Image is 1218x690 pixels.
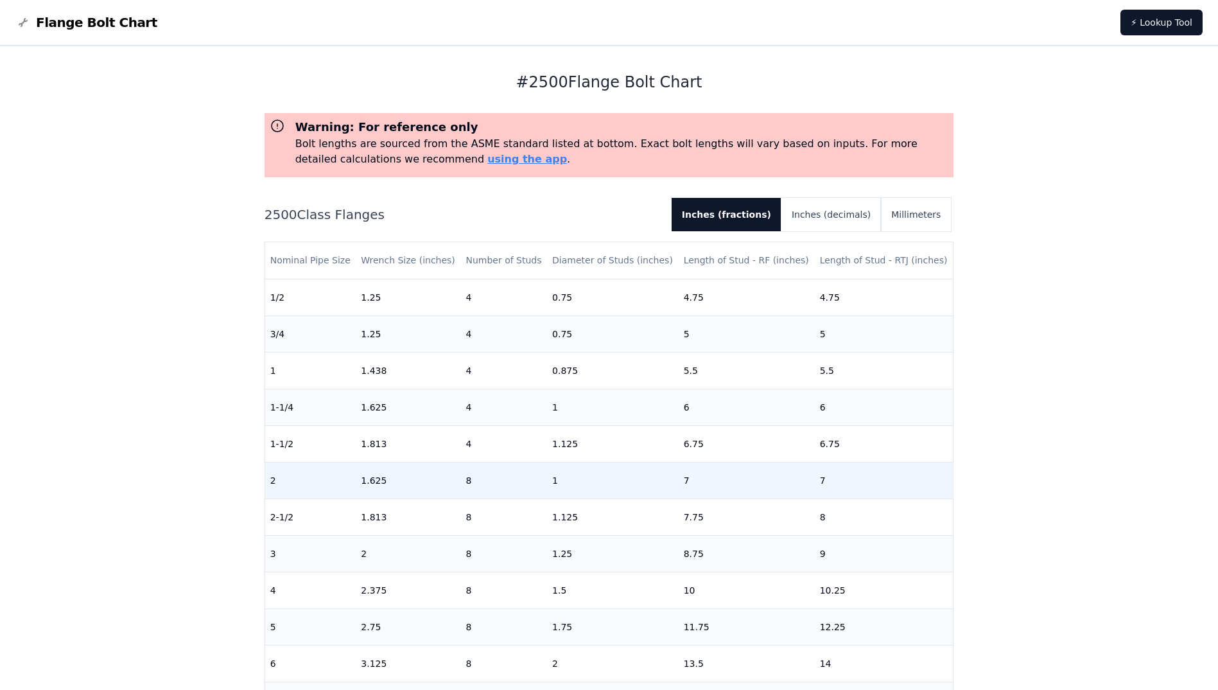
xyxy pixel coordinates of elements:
td: 8 [460,645,547,682]
td: 0.75 [547,315,679,352]
td: 14 [815,645,953,682]
td: 4.75 [679,279,815,315]
td: 2 [356,535,460,572]
td: 8 [460,608,547,645]
td: 4 [460,315,547,352]
td: 1.25 [356,315,460,352]
td: 0.875 [547,352,679,389]
a: ⚡ Lookup Tool [1120,10,1203,35]
td: 7 [815,462,953,499]
td: 6 [679,389,815,425]
td: 0.75 [547,279,679,315]
td: 5 [679,315,815,352]
td: 1.625 [356,462,460,499]
td: 1/2 [265,279,356,315]
td: 4 [460,279,547,315]
td: 6.75 [679,425,815,462]
td: 12.25 [815,608,953,645]
td: 8 [460,462,547,499]
th: Length of Stud - RF (inches) [679,242,815,279]
td: 8.75 [679,535,815,572]
a: Flange Bolt Chart LogoFlange Bolt Chart [15,13,157,31]
button: Inches (decimals) [781,198,881,231]
td: 8 [460,572,547,608]
h1: # 2500 Flange Bolt Chart [265,72,954,93]
td: 5.5 [679,352,815,389]
td: 1.813 [356,425,460,462]
td: 5 [265,608,356,645]
th: Length of Stud - RTJ (inches) [815,242,953,279]
td: 1.438 [356,352,460,389]
button: Millimeters [881,198,951,231]
th: Nominal Pipe Size [265,242,356,279]
td: 4.75 [815,279,953,315]
td: 10 [679,572,815,608]
td: 8 [460,499,547,535]
td: 4 [460,352,547,389]
td: 1 [547,462,679,499]
td: 2.375 [356,572,460,608]
th: Wrench Size (inches) [356,242,460,279]
td: 1.25 [356,279,460,315]
th: Diameter of Studs (inches) [547,242,679,279]
td: 1.25 [547,535,679,572]
td: 6.75 [815,425,953,462]
td: 11.75 [679,608,815,645]
td: 1.625 [356,389,460,425]
td: 4 [265,572,356,608]
td: 1-1/4 [265,389,356,425]
th: Number of Studs [460,242,547,279]
td: 1.125 [547,499,679,535]
td: 1.5 [547,572,679,608]
td: 1 [265,352,356,389]
button: Inches (fractions) [672,198,781,231]
td: 9 [815,535,953,572]
td: 2 [265,462,356,499]
td: 8 [460,535,547,572]
td: 6 [265,645,356,682]
td: 1.813 [356,499,460,535]
td: 10.25 [815,572,953,608]
td: 2.75 [356,608,460,645]
td: 3.125 [356,645,460,682]
td: 3/4 [265,315,356,352]
td: 1 [547,389,679,425]
td: 5 [815,315,953,352]
td: 4 [460,389,547,425]
td: 1-1/2 [265,425,356,462]
td: 2 [547,645,679,682]
td: 5.5 [815,352,953,389]
td: 8 [815,499,953,535]
td: 2-1/2 [265,499,356,535]
td: 6 [815,389,953,425]
h3: Warning: For reference only [295,118,949,136]
a: using the app [487,153,567,165]
td: 13.5 [679,645,815,682]
td: 7.75 [679,499,815,535]
p: Bolt lengths are sourced from the ASME standard listed at bottom. Exact bolt lengths will vary ba... [295,136,949,167]
td: 3 [265,535,356,572]
h2: 2500 Class Flanges [265,206,661,224]
td: 7 [679,462,815,499]
span: Flange Bolt Chart [36,13,157,31]
img: Flange Bolt Chart Logo [15,15,31,30]
td: 1.75 [547,608,679,645]
td: 1.125 [547,425,679,462]
td: 4 [460,425,547,462]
